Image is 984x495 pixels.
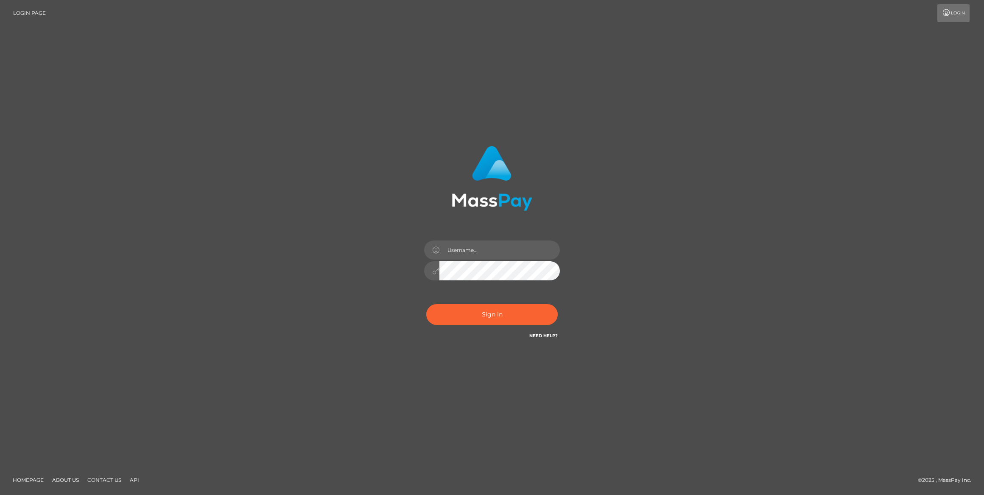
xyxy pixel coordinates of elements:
button: Sign in [426,304,558,325]
a: API [126,473,143,487]
a: Contact Us [84,473,125,487]
input: Username... [439,241,560,260]
img: MassPay Login [452,146,532,211]
a: About Us [49,473,82,487]
a: Need Help? [529,333,558,338]
a: Login [937,4,970,22]
div: © 2025 , MassPay Inc. [918,475,978,485]
a: Login Page [13,4,46,22]
a: Homepage [9,473,47,487]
